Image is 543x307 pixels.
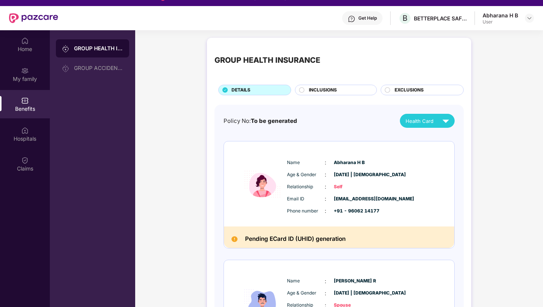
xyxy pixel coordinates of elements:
span: Age & Gender [287,171,325,178]
div: BETTERPLACE SAFETY SOLUTIONS PRIVATE LIMITED [414,15,467,22]
div: Get Help [358,15,377,21]
span: Abharana H B [334,159,372,166]
span: INCLUSIONS [309,87,337,94]
div: GROUP HEALTH INSURANCE [214,54,320,66]
span: : [325,158,326,167]
span: [DATE] | [DEMOGRAPHIC_DATA] [334,290,372,297]
span: Relationship [287,183,325,191]
div: Abharana H B [483,12,518,19]
span: [DATE] | [DEMOGRAPHIC_DATA] [334,171,372,178]
span: : [325,183,326,191]
span: Age & Gender [287,290,325,297]
img: New Pazcare Logo [9,13,58,23]
h2: Pending ECard ID (UHID) generation [245,234,346,244]
div: GROUP ACCIDENTAL INSURANCE [74,65,123,71]
img: svg+xml;base64,PHN2ZyB3aWR0aD0iMjAiIGhlaWdodD0iMjAiIHZpZXdCb3g9IjAgMCAyMCAyMCIgZmlsbD0ibm9uZSIgeG... [21,67,29,74]
img: Pending [231,236,238,242]
span: To be generated [251,117,297,124]
img: svg+xml;base64,PHN2ZyB3aWR0aD0iMjAiIGhlaWdodD0iMjAiIHZpZXdCb3g9IjAgMCAyMCAyMCIgZmlsbD0ibm9uZSIgeG... [62,65,69,72]
span: : [325,195,326,203]
img: svg+xml;base64,PHN2ZyBpZD0iQ2xhaW0iIHhtbG5zPSJodHRwOi8vd3d3LnczLm9yZy8yMDAwL3N2ZyIgd2lkdGg9IjIwIi... [21,157,29,164]
span: Self [334,183,372,191]
button: Health Card [400,114,455,128]
img: svg+xml;base64,PHN2ZyBpZD0iSG9tZSIgeG1sbnM9Imh0dHA6Ly93d3cudzMub3JnLzIwMDAvc3ZnIiB3aWR0aD0iMjAiIG... [21,37,29,45]
span: Name [287,278,325,285]
span: : [325,207,326,215]
span: DETAILS [231,87,250,94]
span: : [325,289,326,298]
img: svg+xml;base64,PHN2ZyBpZD0iRHJvcGRvd24tMzJ4MzIiIHhtbG5zPSJodHRwOi8vd3d3LnczLm9yZy8yMDAwL3N2ZyIgd2... [526,15,532,21]
div: Policy No: [224,116,297,126]
div: User [483,19,518,25]
span: Phone number [287,208,325,215]
span: B [403,14,407,23]
span: [EMAIL_ADDRESS][DOMAIN_NAME] [334,195,372,203]
img: svg+xml;base64,PHN2ZyBpZD0iSGVscC0zMngzMiIgeG1sbnM9Imh0dHA6Ly93d3cudzMub3JnLzIwMDAvc3ZnIiB3aWR0aD... [348,15,355,23]
span: Name [287,159,325,166]
img: svg+xml;base64,PHN2ZyB4bWxucz0iaHR0cDovL3d3dy53My5vcmcvMjAwMC9zdmciIHZpZXdCb3g9IjAgMCAyNCAyNCIgd2... [439,114,452,127]
span: : [325,277,326,285]
span: : [325,171,326,179]
img: svg+xml;base64,PHN2ZyB3aWR0aD0iMjAiIGhlaWdodD0iMjAiIHZpZXdCb3g9IjAgMCAyMCAyMCIgZmlsbD0ibm9uZSIgeG... [62,45,69,53]
span: EXCLUSIONS [395,87,424,94]
div: GROUP HEALTH INSURANCE [74,45,123,52]
span: +91 - 96062 14177 [334,208,372,215]
span: Health Card [406,117,433,125]
span: Email ID [287,195,325,203]
img: svg+xml;base64,PHN2ZyBpZD0iQmVuZWZpdHMiIHhtbG5zPSJodHRwOi8vd3d3LnczLm9yZy8yMDAwL3N2ZyIgd2lkdGg9Ij... [21,97,29,104]
span: [PERSON_NAME] R [334,278,372,285]
img: icon [240,152,285,217]
img: svg+xml;base64,PHN2ZyBpZD0iSG9zcGl0YWxzIiB4bWxucz0iaHR0cDovL3d3dy53My5vcmcvMjAwMC9zdmciIHdpZHRoPS... [21,127,29,134]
